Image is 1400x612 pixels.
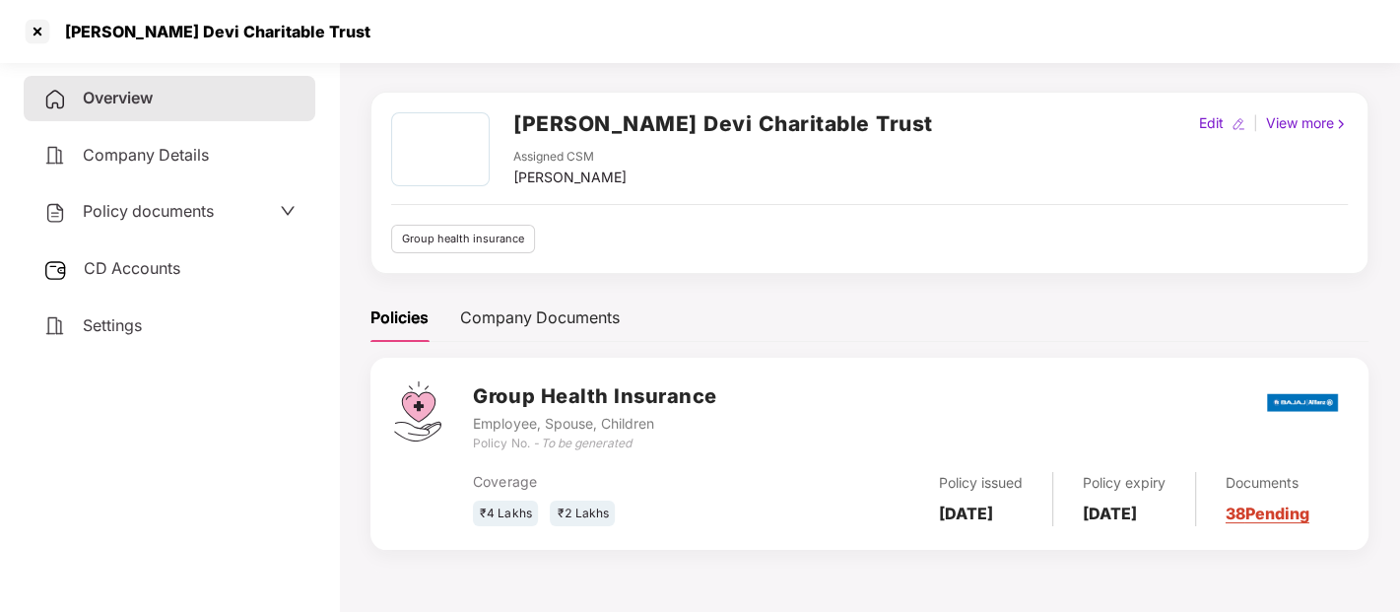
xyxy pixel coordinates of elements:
[473,471,764,493] div: Coverage
[513,107,933,140] h2: [PERSON_NAME] Devi Charitable Trust
[53,22,370,41] div: [PERSON_NAME] Devi Charitable Trust
[939,472,1023,494] div: Policy issued
[1262,112,1352,134] div: View more
[460,306,620,330] div: Company Documents
[550,501,615,527] div: ₹2 Lakhs
[939,504,993,523] b: [DATE]
[1267,380,1338,425] img: bajaj.png
[540,436,631,450] i: To be generated
[473,435,716,453] div: Policy No. -
[83,201,214,221] span: Policy documents
[43,314,67,338] img: svg+xml;base64,PHN2ZyB4bWxucz0iaHR0cDovL3d3dy53My5vcmcvMjAwMC9zdmciIHdpZHRoPSIyNCIgaGVpZ2h0PSIyNC...
[394,381,441,442] img: svg+xml;base64,PHN2ZyB4bWxucz0iaHR0cDovL3d3dy53My5vcmcvMjAwMC9zdmciIHdpZHRoPSI0Ny43MTQiIGhlaWdodD...
[43,144,67,168] img: svg+xml;base64,PHN2ZyB4bWxucz0iaHR0cDovL3d3dy53My5vcmcvMjAwMC9zdmciIHdpZHRoPSIyNCIgaGVpZ2h0PSIyNC...
[83,88,153,107] span: Overview
[1195,112,1228,134] div: Edit
[43,88,67,111] img: svg+xml;base64,PHN2ZyB4bWxucz0iaHR0cDovL3d3dy53My5vcmcvMjAwMC9zdmciIHdpZHRoPSIyNCIgaGVpZ2h0PSIyNC...
[1226,472,1309,494] div: Documents
[1083,472,1166,494] div: Policy expiry
[370,306,429,330] div: Policies
[391,225,535,253] div: Group health insurance
[473,413,716,435] div: Employee, Spouse, Children
[43,258,68,282] img: svg+xml;base64,PHN2ZyB3aWR0aD0iMjUiIGhlaWdodD0iMjQiIHZpZXdCb3g9IjAgMCAyNSAyNCIgZmlsbD0ibm9uZSIgeG...
[1083,504,1137,523] b: [DATE]
[1232,117,1245,131] img: editIcon
[84,258,180,278] span: CD Accounts
[43,201,67,225] img: svg+xml;base64,PHN2ZyB4bWxucz0iaHR0cDovL3d3dy53My5vcmcvMjAwMC9zdmciIHdpZHRoPSIyNCIgaGVpZ2h0PSIyNC...
[280,203,296,219] span: down
[473,381,716,412] h3: Group Health Insurance
[1334,117,1348,131] img: rightIcon
[83,145,209,165] span: Company Details
[83,315,142,335] span: Settings
[473,501,538,527] div: ₹4 Lakhs
[1249,112,1262,134] div: |
[1226,504,1309,523] a: 38 Pending
[513,167,627,188] div: [PERSON_NAME]
[513,148,627,167] div: Assigned CSM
